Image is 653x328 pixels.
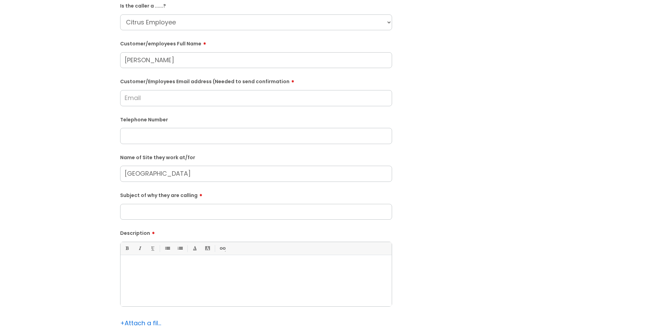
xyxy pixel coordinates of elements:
a: Link [218,244,227,253]
a: Italic (Ctrl-I) [135,244,144,253]
input: Email [120,90,392,106]
label: Is the caller a ......? [120,2,392,9]
a: Bold (Ctrl-B) [123,244,131,253]
label: Telephone Number [120,116,392,123]
a: 1. Ordered List (Ctrl-Shift-8) [176,244,184,253]
label: Description [120,228,392,236]
label: Customer/Employees Email address (Needed to send confirmation [120,76,392,85]
a: Underline(Ctrl-U) [148,244,157,253]
label: Name of Site they work at/for [120,153,392,161]
label: Subject of why they are calling [120,190,392,198]
a: Font Color [190,244,199,253]
a: • Unordered List (Ctrl-Shift-7) [163,244,171,253]
label: Customer/employees Full Name [120,39,392,47]
span: + [120,319,125,327]
a: Back Color [203,244,212,253]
